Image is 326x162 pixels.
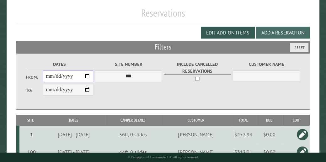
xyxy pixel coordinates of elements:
div: 100 [22,149,41,155]
th: Camper Details [105,115,161,126]
th: Site [19,115,42,126]
div: [DATE] - [DATE] [43,149,104,155]
div: 1 [22,131,41,138]
td: 44ft, 0 slides [105,143,161,161]
div: [DATE] - [DATE] [43,131,104,138]
label: To: [26,87,43,93]
th: Edit [282,115,310,126]
td: [PERSON_NAME] [161,126,231,143]
label: Dates [26,61,93,68]
small: © Campground Commander LLC. All rights reserved. [128,155,199,159]
td: $0.00 [256,143,283,161]
td: [PERSON_NAME] [161,143,231,161]
td: $312.01 [231,143,256,161]
button: Reset [290,43,308,52]
button: Add a Reservation [256,27,310,39]
button: Edit Add-on Items [201,27,255,39]
td: 36ft, 0 slides [105,126,161,143]
th: Customer [161,115,231,126]
h1: Reservations [16,7,310,24]
label: From: [26,74,43,80]
label: Include Cancelled Reservations [164,61,231,75]
td: $472.94 [231,126,256,143]
th: Dates [42,115,105,126]
label: Customer Name [233,61,300,68]
label: Site Number [95,61,162,68]
th: Due [256,115,283,126]
th: Total [231,115,256,126]
td: $0.00 [256,126,283,143]
h2: Filters [16,41,310,53]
